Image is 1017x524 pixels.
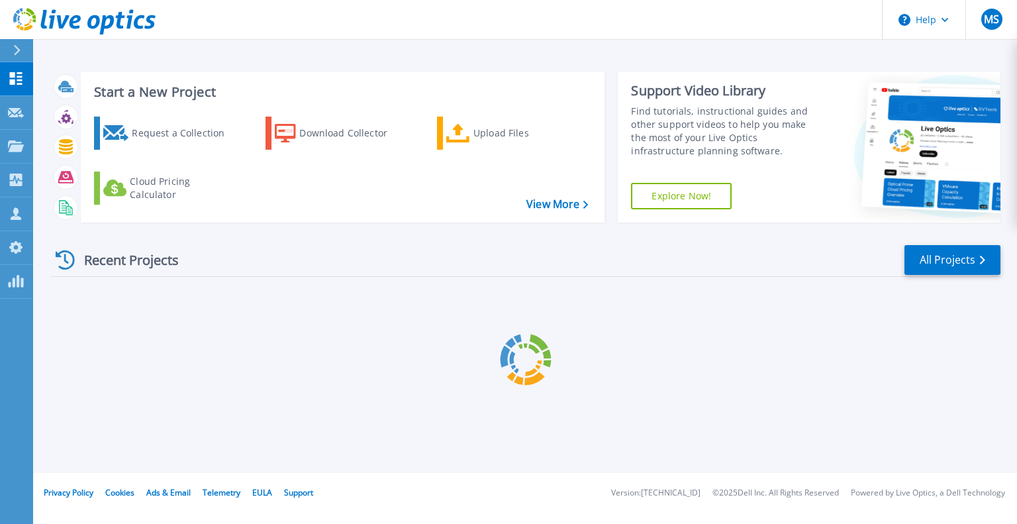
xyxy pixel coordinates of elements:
a: Cloud Pricing Calculator [94,172,242,205]
div: Request a Collection [132,120,238,146]
a: Ads & Email [146,487,191,498]
div: Download Collector [299,120,405,146]
div: Recent Projects [51,244,197,276]
li: Powered by Live Optics, a Dell Technology [851,489,1005,498]
h3: Start a New Project [94,85,588,99]
li: Version: [TECHNICAL_ID] [611,489,701,498]
a: Privacy Policy [44,487,93,498]
div: Find tutorials, instructional guides and other support videos to help you make the most of your L... [631,105,823,158]
div: Upload Files [473,120,579,146]
a: EULA [252,487,272,498]
a: Explore Now! [631,183,732,209]
a: Support [284,487,313,498]
div: Cloud Pricing Calculator [130,175,236,201]
a: All Projects [904,245,1000,275]
div: Support Video Library [631,82,823,99]
a: Telemetry [203,487,240,498]
a: Upload Files [437,117,585,150]
a: Download Collector [266,117,413,150]
span: MS [984,14,999,25]
a: Cookies [105,487,134,498]
a: View More [526,198,588,211]
li: © 2025 Dell Inc. All Rights Reserved [712,489,839,498]
a: Request a Collection [94,117,242,150]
